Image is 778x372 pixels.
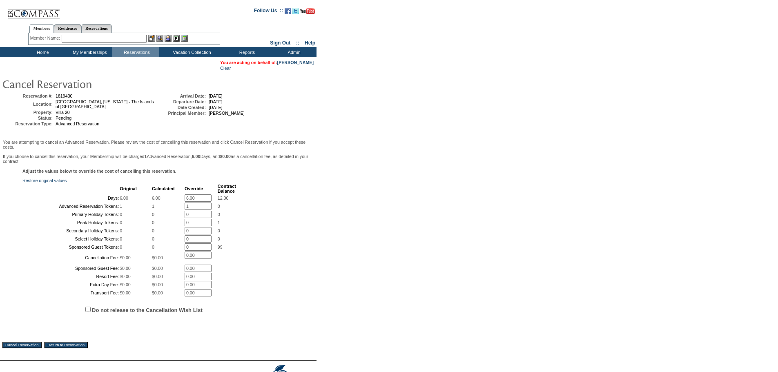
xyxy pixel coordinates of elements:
[120,204,122,209] span: 1
[152,290,163,295] span: $0.00
[192,154,201,159] b: 6.00
[285,8,291,14] img: Become our fan on Facebook
[300,8,315,14] img: Subscribe to our YouTube Channel
[173,35,180,42] img: Reservations
[152,204,154,209] span: 1
[81,24,112,33] a: Reservations
[23,211,119,218] td: Primary Holiday Tokens:
[152,236,154,241] span: 0
[185,186,203,191] b: Override
[209,111,245,116] span: [PERSON_NAME]
[148,35,155,42] img: b_edit.gif
[157,94,206,98] td: Arrival Date:
[220,66,231,71] a: Clear
[165,35,172,42] img: Impersonate
[223,47,270,57] td: Reports
[218,236,220,241] span: 0
[120,228,122,233] span: 0
[120,236,122,241] span: 0
[218,245,223,249] span: 99
[120,212,122,217] span: 0
[120,186,137,191] b: Original
[152,274,163,279] span: $0.00
[56,121,99,126] span: Advanced Reservation
[120,196,128,200] span: 6.00
[4,94,53,98] td: Reservation #:
[270,47,317,57] td: Admin
[157,99,206,104] td: Departure Date:
[152,266,163,271] span: $0.00
[218,228,220,233] span: 0
[65,47,112,57] td: My Memberships
[120,290,131,295] span: $0.00
[23,265,119,272] td: Sponsored Guest Fee:
[296,40,299,46] span: ::
[152,186,175,191] b: Calculated
[23,203,119,210] td: Advanced Reservation Tokens:
[285,10,291,15] a: Become our fan on Facebook
[3,154,314,164] p: If you choose to cancel this reservation, your Membership will be charged Advanced Reservation, D...
[7,2,60,19] img: Compass Home
[56,110,70,115] span: Villa 20
[4,116,53,120] td: Status:
[305,40,315,46] a: Help
[218,220,220,225] span: 1
[270,40,290,46] a: Sign Out
[218,204,220,209] span: 0
[145,154,147,159] b: 1
[277,60,314,65] a: [PERSON_NAME]
[218,196,229,200] span: 12.00
[152,282,163,287] span: $0.00
[22,169,176,174] b: Adjust the values below to override the cost of cancelling this reservation.
[120,245,122,249] span: 0
[23,252,119,264] td: Cancellation Fee:
[152,196,161,200] span: 6.00
[56,94,73,98] span: 1819430
[292,8,299,14] img: Follow us on Twitter
[3,140,314,149] p: You are attempting to cancel an Advanced Reservation. Please review the cost of cancelling this r...
[218,184,236,194] b: Contract Balance
[56,116,71,120] span: Pending
[2,76,165,92] img: pgTtlCancelRes.gif
[2,342,42,348] input: Cancel Reservation
[23,194,119,202] td: Days:
[156,35,163,42] img: View
[22,178,67,183] a: Restore original values
[159,47,223,57] td: Vacation Collection
[29,24,54,33] a: Members
[30,35,62,42] div: Member Name:
[18,47,65,57] td: Home
[23,243,119,251] td: Sponsored Guest Tokens:
[209,105,223,110] span: [DATE]
[23,289,119,296] td: Transport Fee:
[23,235,119,243] td: Select Holiday Tokens:
[4,110,53,115] td: Property:
[120,274,131,279] span: $0.00
[181,35,188,42] img: b_calculator.gif
[92,307,203,313] label: Do not release to the Cancellation Wish List
[120,255,131,260] span: $0.00
[4,99,53,109] td: Location:
[23,219,119,226] td: Peak Holiday Tokens:
[220,154,231,159] b: $0.00
[120,266,131,271] span: $0.00
[292,10,299,15] a: Follow us on Twitter
[23,227,119,234] td: Secondary Holiday Tokens:
[218,212,220,217] span: 0
[300,10,315,15] a: Subscribe to our YouTube Channel
[152,245,154,249] span: 0
[120,282,131,287] span: $0.00
[152,255,163,260] span: $0.00
[152,220,154,225] span: 0
[44,342,88,348] input: Return to Reservation
[152,212,154,217] span: 0
[209,99,223,104] span: [DATE]
[112,47,159,57] td: Reservations
[152,228,154,233] span: 0
[209,94,223,98] span: [DATE]
[254,7,283,17] td: Follow Us ::
[120,220,122,225] span: 0
[56,99,154,109] span: [GEOGRAPHIC_DATA], [US_STATE] - The Islands of [GEOGRAPHIC_DATA]
[23,281,119,288] td: Extra Day Fee:
[157,111,206,116] td: Principal Member:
